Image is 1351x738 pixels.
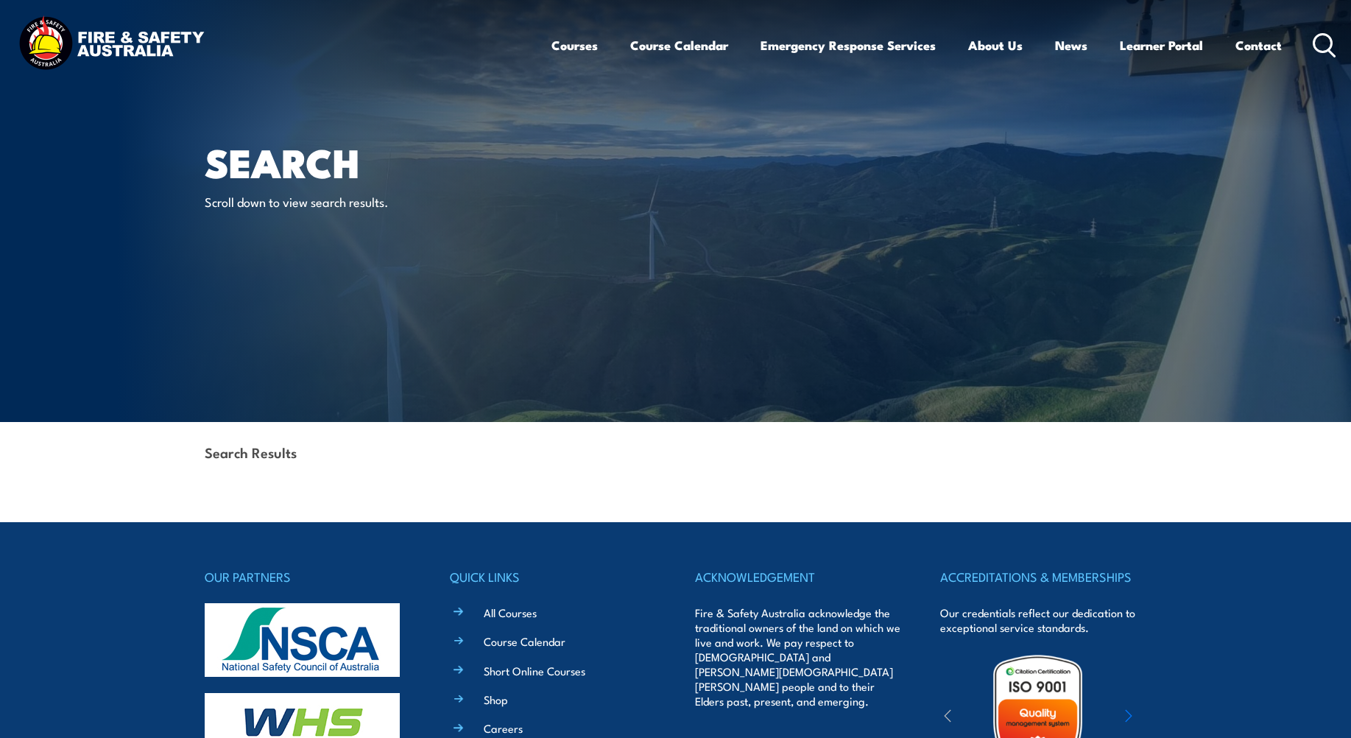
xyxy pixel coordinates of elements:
[630,26,728,65] a: Course Calendar
[484,605,537,620] a: All Courses
[695,566,901,587] h4: ACKNOWLEDGEMENT
[484,663,585,678] a: Short Online Courses
[940,605,1146,635] p: Our credentials reflect our dedication to exceptional service standards.
[940,566,1146,587] h4: ACCREDITATIONS & MEMBERSHIPS
[1235,26,1282,65] a: Contact
[761,26,936,65] a: Emergency Response Services
[450,566,656,587] h4: QUICK LINKS
[1055,26,1087,65] a: News
[484,720,523,736] a: Careers
[205,603,400,677] img: nsca-logo-footer
[695,605,901,709] p: Fire & Safety Australia acknowledge the traditional owners of the land on which we live and work....
[205,566,411,587] h4: OUR PARTNERS
[484,692,508,707] a: Shop
[551,26,598,65] a: Courses
[1120,26,1203,65] a: Learner Portal
[484,633,565,649] a: Course Calendar
[968,26,1023,65] a: About Us
[205,193,473,210] p: Scroll down to view search results.
[205,144,568,179] h1: Search
[205,442,297,462] strong: Search Results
